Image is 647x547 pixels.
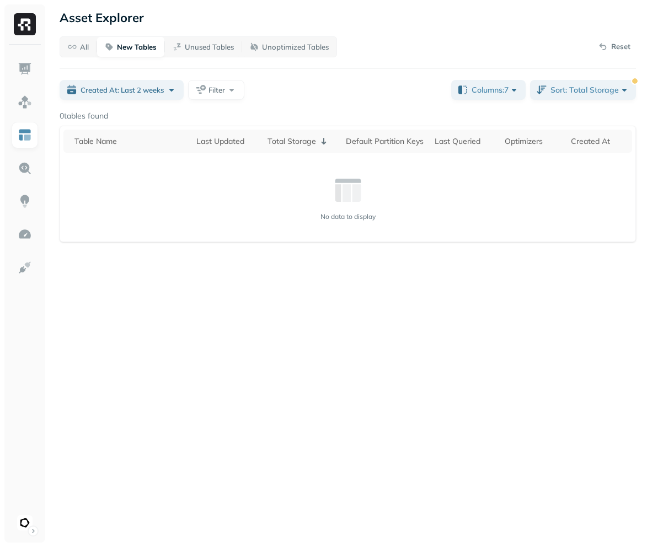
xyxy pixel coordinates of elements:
div: Table Name [74,136,185,147]
button: Created At: Last 2 weeks [60,80,184,100]
button: Reset [592,38,636,56]
img: Dashboard [18,62,32,76]
p: All [80,42,89,52]
button: Sort: Total Storage [530,80,636,100]
span: Sort: Total Storage [550,84,630,95]
img: Insights [18,194,32,208]
div: Total Storage [268,135,335,148]
span: Created At: Last 2 weeks [81,85,164,95]
button: Filter [188,80,244,100]
p: 0 tables found [60,111,108,121]
img: Optimization [18,227,32,242]
img: Query Explorer [18,161,32,175]
p: New Tables [117,42,157,52]
p: Asset Explorer [60,10,144,25]
div: Last Queried [435,136,494,147]
p: Unused Tables [185,42,234,52]
div: Last Updated [196,136,256,147]
button: Columns:7 [451,80,526,100]
p: Unoptimized Tables [262,42,329,52]
span: Filter [208,85,225,95]
img: Ryft [14,13,36,35]
div: Created At [571,136,627,147]
div: Default Partition Keys [346,136,424,147]
p: Reset [611,41,630,52]
img: Asset Explorer [18,128,32,142]
img: Integrations [18,260,32,275]
span: Columns: 7 [472,84,520,95]
img: Assets [18,95,32,109]
img: Ludeo [17,515,33,530]
p: No data to display [320,212,376,221]
div: Optimizers [505,136,560,147]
